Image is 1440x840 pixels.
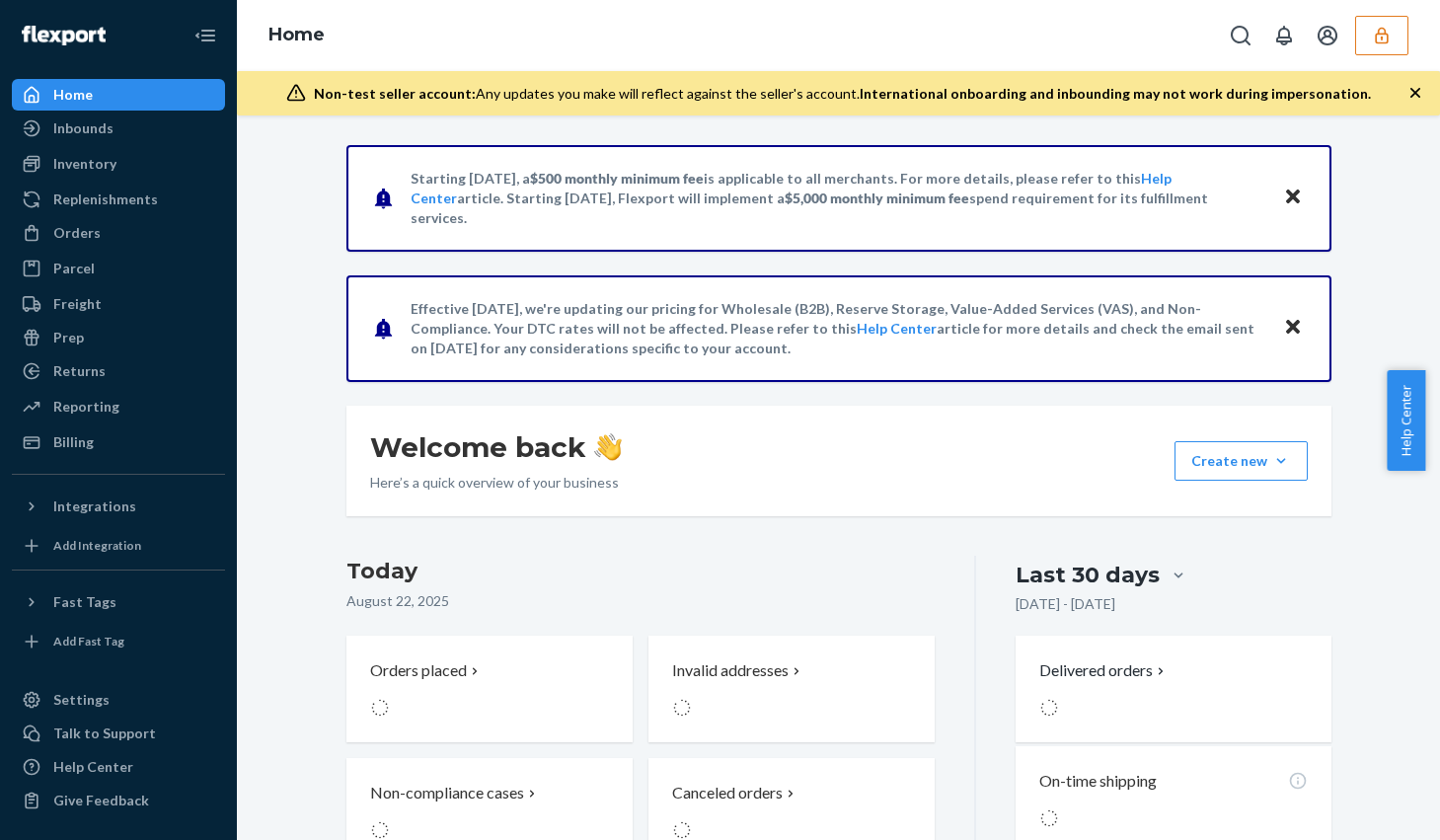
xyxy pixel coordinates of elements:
p: Canceled orders [672,782,783,804]
a: Settings [12,684,225,716]
a: Reporting [12,391,225,422]
a: Replenishments [12,184,225,215]
button: Fast Tags [12,586,225,618]
img: hand-wave emoji [594,433,622,461]
a: Home [12,79,225,111]
button: Close Navigation [186,16,225,55]
div: Add Integration [53,537,141,554]
button: Close [1280,184,1306,212]
p: Non-compliance cases [370,782,524,804]
ol: breadcrumbs [253,7,341,64]
img: Flexport logo [22,26,106,45]
p: Here’s a quick overview of your business [370,473,622,493]
div: Inventory [53,154,116,174]
a: Home [268,24,325,45]
button: Help Center [1387,370,1425,471]
div: Inbounds [53,118,114,138]
div: Home [53,85,93,105]
a: Returns [12,355,225,387]
button: Close [1280,314,1306,343]
div: Any updates you make will reflect against the seller's account. [314,84,1371,104]
div: Integrations [53,496,136,516]
a: Help Center [12,751,225,783]
span: International onboarding and inbounding may not work during impersonation. [860,85,1371,102]
button: Create new [1175,441,1308,481]
a: Parcel [12,253,225,284]
a: Add Integration [12,530,225,562]
div: Orders [53,223,101,243]
p: On-time shipping [1039,770,1157,793]
a: Help Center [857,320,937,337]
div: Parcel [53,259,95,278]
span: $500 monthly minimum fee [530,170,704,187]
button: Talk to Support [12,718,225,749]
span: Non-test seller account: [314,85,476,102]
div: Prep [53,328,84,347]
button: Open Search Box [1221,16,1260,55]
p: Invalid addresses [672,659,789,682]
a: Freight [12,288,225,320]
div: Give Feedback [53,791,149,810]
button: Open account menu [1308,16,1347,55]
button: Give Feedback [12,785,225,816]
a: Inbounds [12,113,225,144]
a: Prep [12,322,225,353]
div: Settings [53,690,110,710]
p: Orders placed [370,659,467,682]
a: Orders [12,217,225,249]
button: Delivered orders [1039,659,1169,682]
h1: Welcome back [370,429,622,465]
div: Talk to Support [53,724,156,743]
a: Add Fast Tag [12,626,225,657]
div: Last 30 days [1016,560,1160,590]
p: August 22, 2025 [346,591,936,611]
p: Effective [DATE], we're updating our pricing for Wholesale (B2B), Reserve Storage, Value-Added Se... [411,299,1264,358]
div: Fast Tags [53,592,116,612]
a: Inventory [12,148,225,180]
p: Starting [DATE], a is applicable to all merchants. For more details, please refer to this article... [411,169,1264,228]
div: Add Fast Tag [53,633,124,649]
p: [DATE] - [DATE] [1016,594,1115,614]
div: Returns [53,361,106,381]
button: Open notifications [1264,16,1304,55]
div: Replenishments [53,190,158,209]
button: Invalid addresses [648,636,935,742]
span: $5,000 monthly minimum fee [785,190,969,206]
button: Orders placed [346,636,633,742]
div: Billing [53,432,94,452]
div: Freight [53,294,102,314]
button: Integrations [12,491,225,522]
div: Help Center [53,757,133,777]
h3: Today [346,556,936,587]
div: Reporting [53,397,119,417]
a: Billing [12,426,225,458]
